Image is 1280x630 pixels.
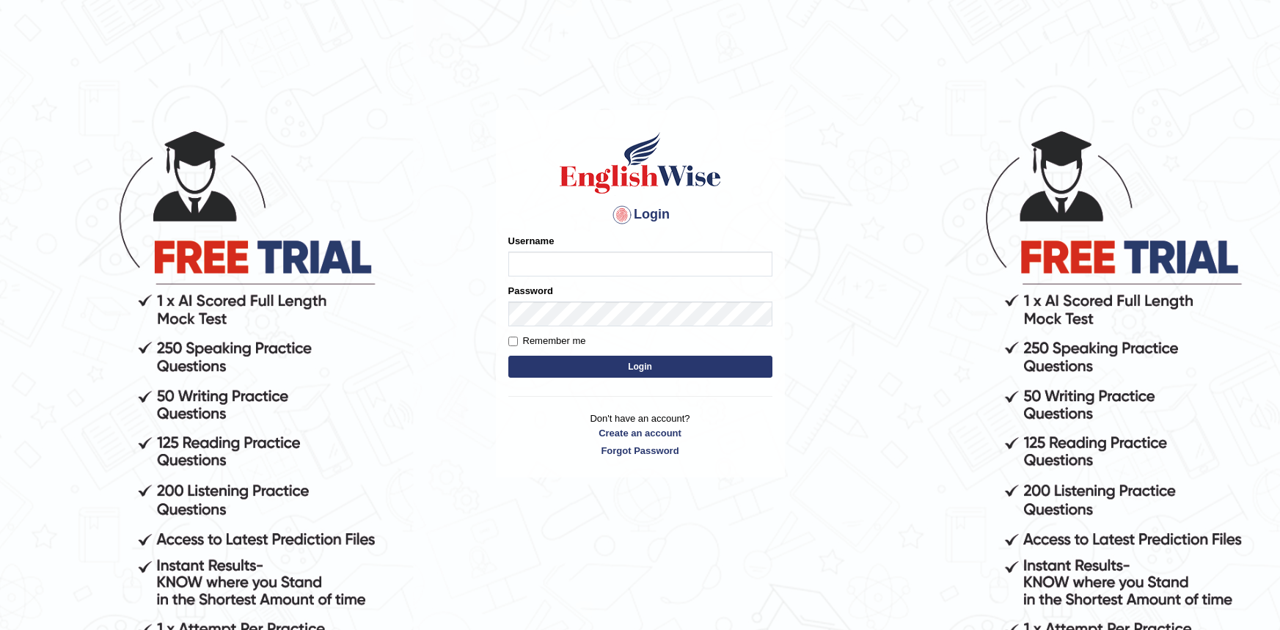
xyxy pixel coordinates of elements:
p: Don't have an account? [508,411,772,457]
label: Remember me [508,334,586,348]
a: Create an account [508,426,772,440]
input: Remember me [508,337,518,346]
h4: Login [508,203,772,227]
label: Username [508,234,555,248]
a: Forgot Password [508,444,772,458]
label: Password [508,284,553,298]
img: Logo of English Wise sign in for intelligent practice with AI [557,130,724,196]
button: Login [508,356,772,378]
